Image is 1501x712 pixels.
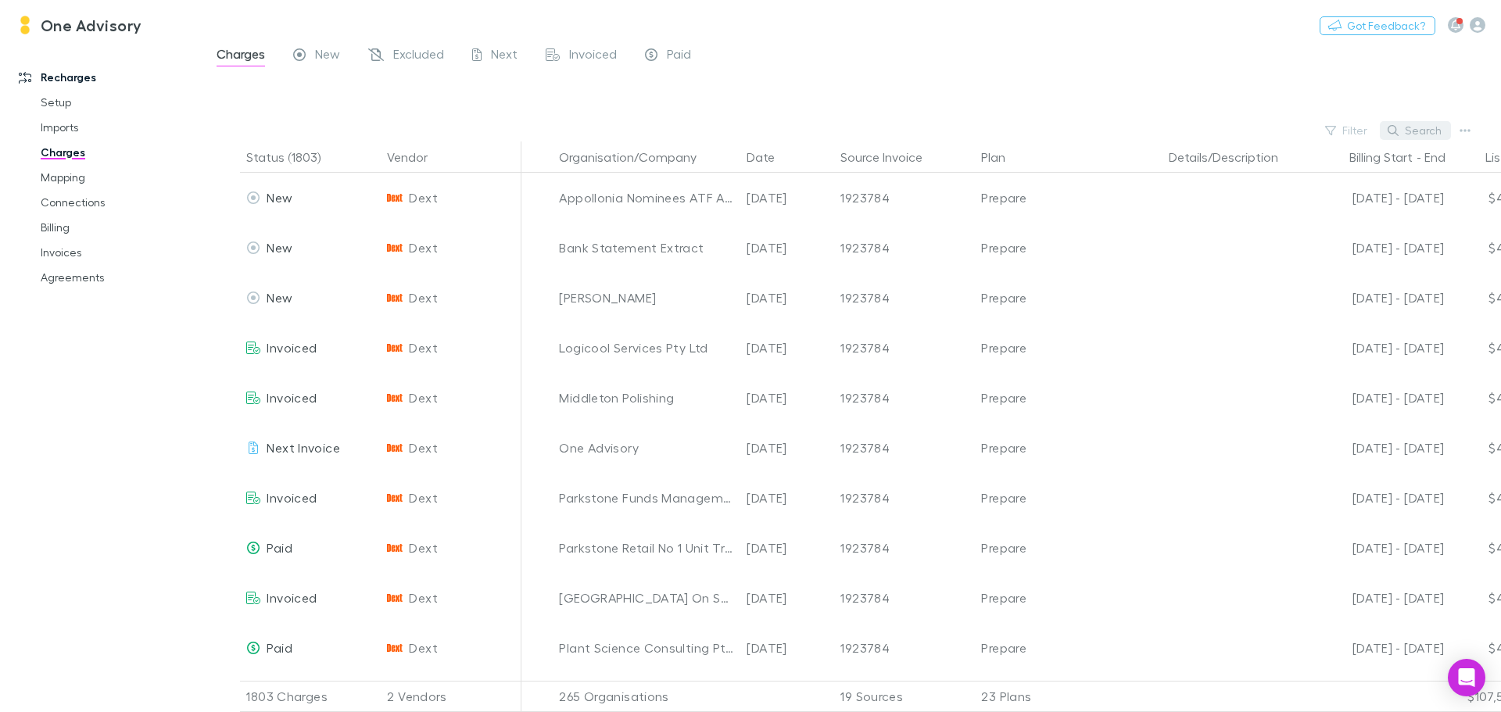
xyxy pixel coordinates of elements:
div: [DATE] - [DATE] [1309,623,1444,673]
button: Details/Description [1169,141,1297,173]
h3: One Advisory [41,16,142,34]
div: [DATE] [740,373,834,423]
div: Open Intercom Messenger [1448,659,1485,696]
div: Plant Science Consulting Pty Ltd [559,623,734,673]
span: New [315,46,340,66]
span: Dext [409,573,437,623]
img: Dext's Logo [387,540,403,556]
button: Filter [1317,121,1377,140]
a: Mapping [25,165,211,190]
img: Dext's Logo [387,240,403,256]
button: Search [1380,121,1451,140]
a: Setup [25,90,211,115]
div: Logicool Services Pty Ltd [559,323,734,373]
div: [DATE] - [DATE] [1309,523,1444,573]
img: Dext's Logo [387,440,403,456]
div: Prepare [981,223,1156,273]
div: [DATE] - [DATE] [1309,323,1444,373]
div: 1923784 [840,373,969,423]
img: Dext's Logo [387,340,403,356]
span: Invoiced [267,390,317,405]
div: [DATE] - [DATE] [1309,423,1444,473]
div: Prepare [981,373,1156,423]
button: Got Feedback? [1320,16,1435,35]
span: Dext [409,423,437,473]
a: Agreements [25,265,211,290]
span: New [267,240,292,255]
div: 2 Vendors [381,681,521,712]
div: 19 Sources [834,681,975,712]
span: Dext [409,173,437,223]
button: Date [747,141,793,173]
div: [DATE] - [DATE] [1309,173,1444,223]
div: Parkstone Funds Management Pty Ltd [559,473,734,523]
div: [DATE] [740,323,834,373]
div: Prepare [981,323,1156,373]
img: Dext's Logo [387,390,403,406]
a: One Advisory [6,6,152,44]
div: Appollonia Nominees ATF Appollonia Unit Trust [559,173,734,223]
div: [DATE] [740,423,834,473]
div: [DATE] [740,223,834,273]
span: Paid [267,540,292,555]
div: Prepare [981,573,1156,623]
span: Excluded [393,46,444,66]
div: Prepare [981,273,1156,323]
div: 1923784 [840,273,969,323]
div: One Advisory [559,423,734,473]
button: Source Invoice [840,141,941,173]
div: Parkstone Retail No 1 Unit Trust [559,523,734,573]
button: Status (1803) [246,141,339,173]
div: [DATE] [740,523,834,573]
div: [DATE] [740,273,834,323]
div: [DATE] [740,623,834,673]
a: Billing [25,215,211,240]
div: 1923784 [840,323,969,373]
span: Dext [409,473,437,523]
div: [PERSON_NAME] [559,273,734,323]
span: Invoiced [569,46,617,66]
span: Paid [267,640,292,655]
img: One Advisory's Logo [16,16,34,34]
span: Charges [217,46,265,66]
a: Connections [25,190,211,215]
div: [DATE] - [DATE] [1309,373,1444,423]
button: End [1424,141,1445,173]
a: Imports [25,115,211,140]
span: Dext [409,323,437,373]
span: Paid [667,46,691,66]
img: Dext's Logo [387,190,403,206]
div: 265 Organisations [553,681,740,712]
span: Next Invoice [267,440,339,455]
div: [DATE] [740,573,834,623]
button: Billing Start [1349,141,1413,173]
span: Next [491,46,518,66]
div: [DATE] - [DATE] [1309,473,1444,523]
div: Prepare [981,173,1156,223]
div: [DATE] - [DATE] [1309,223,1444,273]
span: Dext [409,623,437,673]
button: Vendor [387,141,446,173]
div: 1923784 [840,173,969,223]
div: Prepare [981,473,1156,523]
span: Invoiced [267,340,317,355]
div: Prepare [981,623,1156,673]
button: Plan [981,141,1024,173]
div: [DATE] - [DATE] [1309,573,1444,623]
div: [DATE] [740,473,834,523]
span: Invoiced [267,590,317,605]
div: - [1309,141,1461,173]
div: [DATE] - [DATE] [1309,273,1444,323]
button: Organisation/Company [559,141,715,173]
a: Recharges [3,65,211,90]
div: [DATE] [740,173,834,223]
img: Dext's Logo [387,490,403,506]
div: 1923784 [840,623,969,673]
div: 1803 Charges [240,681,381,712]
div: 1923784 [840,423,969,473]
div: [GEOGRAPHIC_DATA] On Summer Unit Trust [559,573,734,623]
span: New [267,190,292,205]
div: Prepare [981,523,1156,573]
span: New [267,290,292,305]
img: Dext's Logo [387,290,403,306]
